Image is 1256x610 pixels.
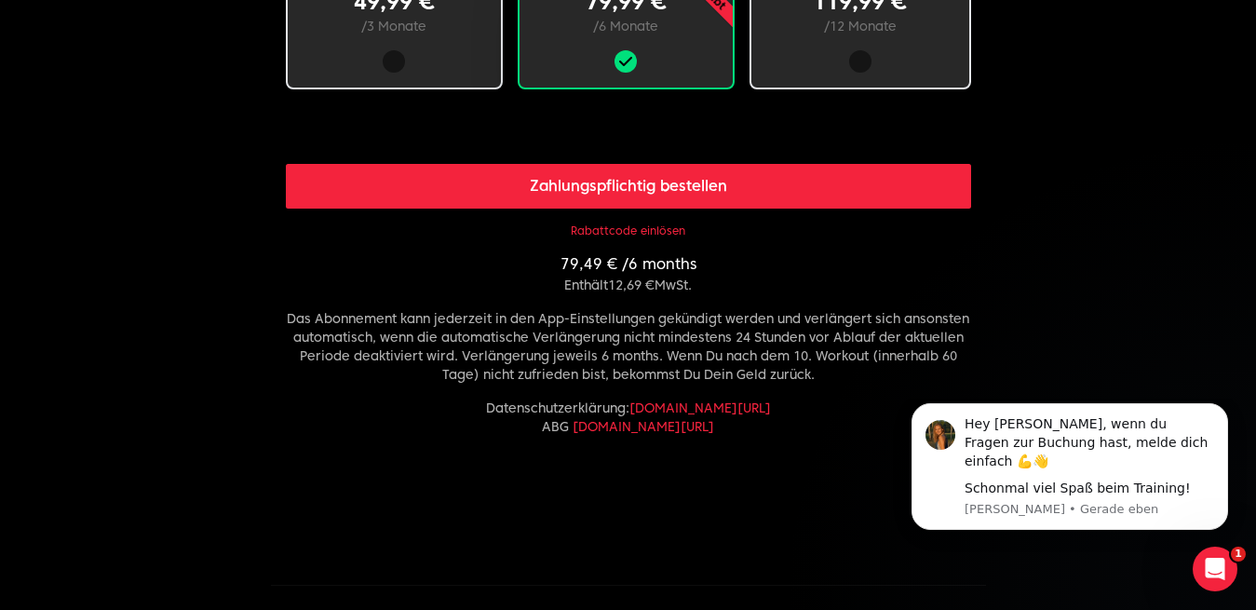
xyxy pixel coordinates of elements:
[286,164,971,209] button: Zahlungspflichtig bestellen
[1193,547,1237,591] iframe: Intercom live chat
[286,309,971,384] p: Das Abonnement kann jederzeit in den App-Einstellungen gekündigt werden und verlängert sich anson...
[884,399,1256,601] iframe: Intercom notifications Nachricht
[629,400,771,415] a: [DOMAIN_NAME][URL]
[286,276,971,294] p: Enthält 12,69 € MwSt.
[549,17,703,35] p: / 6 Monate
[571,224,685,238] button: Rabattcode einlösen
[573,419,714,434] a: [DOMAIN_NAME][URL]
[286,399,971,436] p: Datenschutzerklärung : ABG
[781,17,939,35] p: / 12 Monate
[286,253,971,276] p: 79,49 € / 6 months
[1231,547,1246,562] span: 1
[317,17,471,35] p: / 3 Monate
